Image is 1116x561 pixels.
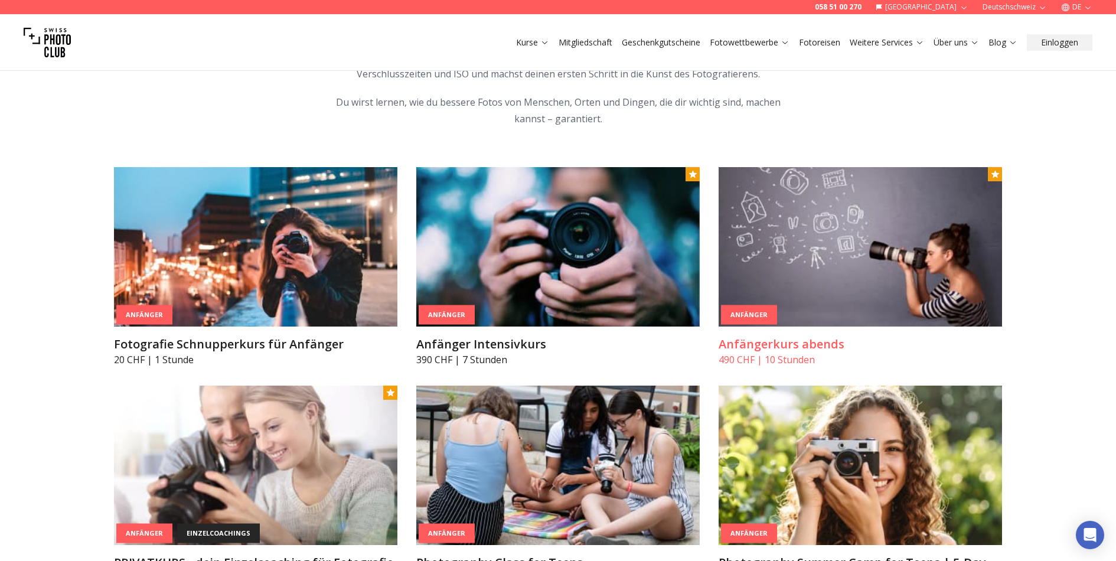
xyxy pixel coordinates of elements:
h3: Anfängerkurs abends [719,336,1002,353]
button: Einloggen [1027,34,1092,51]
a: Anfängerkurs abendsAnfängerAnfängerkurs abends490 CHF | 10 Stunden [719,167,1002,367]
a: Weitere Services [850,37,924,48]
div: Anfänger [116,305,172,325]
a: Blog [988,37,1017,48]
div: Anfänger [721,524,777,543]
img: Fotografie Schnupperkurs für Anfänger [114,167,397,327]
p: Du wirst lernen, wie du bessere Fotos von Menschen, Orten und Dingen, die dir wichtig sind, mache... [331,94,785,127]
button: Weitere Services [845,34,929,51]
button: Blog [984,34,1022,51]
a: Fotoreisen [799,37,840,48]
div: Anfänger [419,305,475,325]
button: Fotowettbewerbe [705,34,794,51]
a: Kurse [516,37,549,48]
h3: Anfänger Intensivkurs [416,336,700,353]
img: PRIVATKURS - dein Einzelcoaching für Fotografie [114,386,397,545]
a: Anfänger IntensivkursAnfängerAnfänger Intensivkurs390 CHF | 7 Stunden [416,167,700,367]
img: Photography Class for Teens [416,386,700,545]
button: Fotoreisen [794,34,845,51]
a: Fotografie Schnupperkurs für AnfängerAnfängerFotografie Schnupperkurs für Anfänger20 CHF | 1 Stunde [114,167,397,367]
a: Mitgliedschaft [559,37,612,48]
div: Anfänger [419,524,475,543]
img: Anfängerkurs abends [719,167,1002,327]
button: Geschenkgutscheine [617,34,705,51]
p: 490 CHF | 10 Stunden [719,353,1002,367]
h3: Fotografie Schnupperkurs für Anfänger [114,336,397,353]
div: Anfänger [721,305,777,325]
a: Fotowettbewerbe [710,37,789,48]
p: 20 CHF | 1 Stunde [114,353,397,367]
img: Anfänger Intensivkurs [416,167,700,327]
button: Kurse [511,34,554,51]
p: 390 CHF | 7 Stunden [416,353,700,367]
div: Open Intercom Messenger [1076,521,1104,549]
img: Photography Summer Camp for Teens | 5-Day Creative Workshop [719,386,1002,545]
a: Geschenkgutscheine [622,37,700,48]
div: Anfänger [116,524,172,543]
button: Über uns [929,34,984,51]
a: Über uns [934,37,979,48]
img: Swiss photo club [24,19,71,66]
a: 058 51 00 270 [815,2,862,12]
div: einzelcoachings [177,524,260,543]
button: Mitgliedschaft [554,34,617,51]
